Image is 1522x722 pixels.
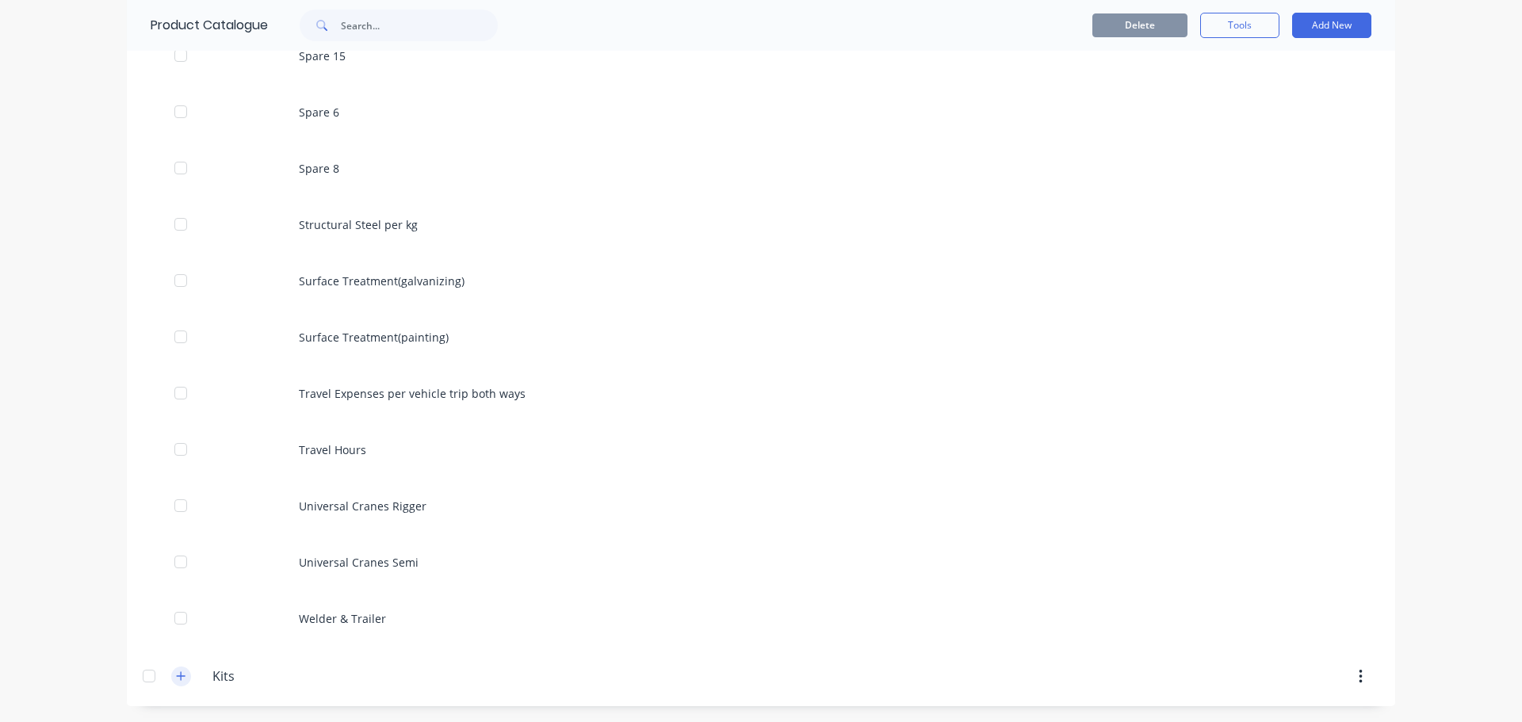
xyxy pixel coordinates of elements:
button: Tools [1200,13,1279,38]
input: Enter category name [212,667,400,686]
div: Spare 15 [127,28,1395,84]
div: Surface Treatment(painting) [127,309,1395,365]
div: Travel Expenses per vehicle trip both ways [127,365,1395,422]
div: Spare 6 [127,84,1395,140]
div: Surface Treatment(galvanizing) [127,253,1395,309]
div: Spare 8 [127,140,1395,197]
div: Structural Steel per kg [127,197,1395,253]
div: Universal Cranes Rigger [127,478,1395,534]
button: Add New [1292,13,1371,38]
button: Delete [1092,13,1187,37]
div: Travel Hours [127,422,1395,478]
div: Universal Cranes Semi [127,534,1395,590]
div: Welder & Trailer [127,590,1395,647]
input: Search... [341,10,498,41]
